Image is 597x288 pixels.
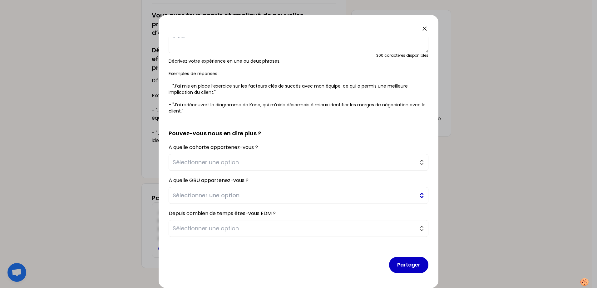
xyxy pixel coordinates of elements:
[169,119,428,138] h2: Pouvez-vous nous en dire plus ?
[169,220,428,237] button: Sélectionner une option
[173,158,416,167] span: Sélectionner une option
[169,154,428,171] button: Sélectionner une option
[389,257,428,273] button: Partager
[169,58,428,114] p: Décrivez votre expérience en une ou deux phrases. Exemples de réponses : - "J’ai mis en place l’e...
[169,210,276,217] label: Depuis combien de temps êtes-vous EDM ?
[169,144,258,151] label: A quelle cohorte appartenez-vous ?
[173,191,416,200] span: Sélectionner une option
[173,224,416,233] span: Sélectionner une option
[376,53,428,58] div: 300 caractères disponibles
[169,187,428,204] button: Sélectionner une option
[169,177,249,184] label: À quelle GBU appartenez-vous ?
